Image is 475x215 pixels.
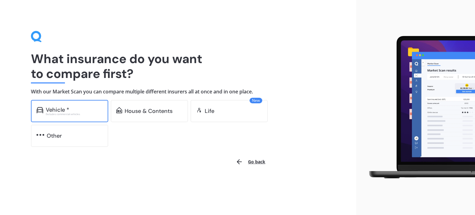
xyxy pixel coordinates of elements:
div: Other [47,133,62,139]
span: New [250,98,262,103]
div: Vehicle * [46,107,69,113]
img: laptop.webp [361,33,475,182]
div: Life [205,108,214,114]
img: life.f720d6a2d7cdcd3ad642.svg [196,107,202,113]
h4: With our Market Scan you can compare multiple different insurers all at once and in one place. [31,88,325,95]
button: Go back [232,154,269,169]
img: car.f15378c7a67c060ca3f3.svg [36,107,43,113]
div: Excludes commercial vehicles [46,113,103,115]
h1: What insurance do you want to compare first? [31,51,325,81]
div: House & Contents [125,108,173,114]
img: home-and-contents.b802091223b8502ef2dd.svg [116,107,122,113]
img: other.81dba5aafe580aa69f38.svg [36,132,44,138]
